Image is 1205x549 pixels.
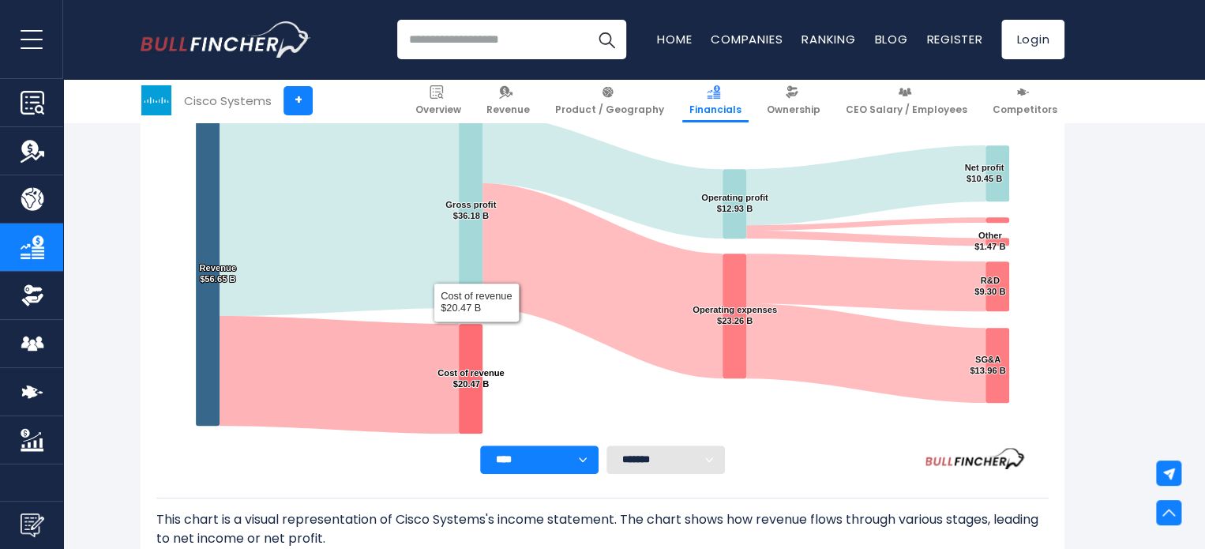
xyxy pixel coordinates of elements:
img: Ownership [21,284,44,307]
a: Register [926,31,982,47]
a: Revenue [479,79,537,122]
text: Operating profit $12.93 B [701,193,768,213]
span: Financials [689,103,741,116]
text: Net profit $10.45 B [964,163,1004,183]
svg: Cisco Systems's Income Statement Analysis: Revenue to Profit Breakdown [156,51,1049,446]
a: CEO Salary / Employees [839,79,974,122]
a: Blog [874,31,907,47]
text: R&D $9.30 B [974,276,1005,296]
a: Login [1001,20,1064,59]
span: Product / Geography [555,103,664,116]
span: Competitors [993,103,1057,116]
span: Revenue [486,103,530,116]
a: Companies [711,31,783,47]
div: Cisco Systems [184,92,272,110]
text: SG&A $13.96 B [970,355,1005,375]
text: Operating expenses $23.26 B [693,305,777,325]
text: Gross profit $36.18 B [445,200,496,220]
text: Other $1.47 B [974,231,1005,251]
a: + [283,86,313,115]
a: Competitors [985,79,1064,122]
text: Revenue $56.65 B [199,263,236,284]
a: Overview [408,79,468,122]
a: Home [657,31,692,47]
a: Financials [682,79,749,122]
span: Ownership [767,103,820,116]
text: Cost of revenue $20.47 B [437,368,505,389]
button: Search [587,20,626,59]
span: CEO Salary / Employees [846,103,967,116]
a: Ranking [801,31,855,47]
a: Ownership [760,79,828,122]
img: Bullfincher logo [141,21,311,58]
img: CSCO logo [141,85,171,115]
span: Overview [415,103,461,116]
a: Go to homepage [141,21,310,58]
a: Product / Geography [548,79,671,122]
